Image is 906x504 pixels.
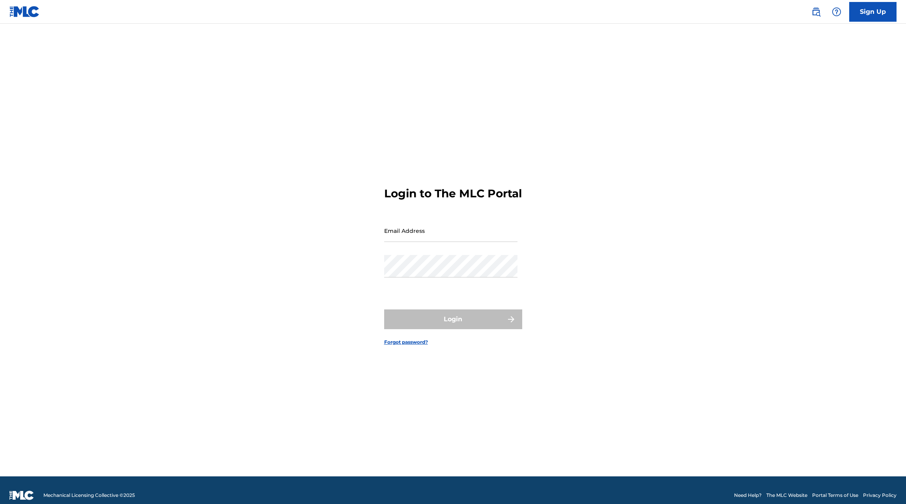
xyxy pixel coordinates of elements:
a: Need Help? [734,492,762,499]
a: Privacy Policy [863,492,897,499]
a: Sign Up [849,2,897,22]
a: Public Search [808,4,824,20]
img: help [832,7,841,17]
a: The MLC Website [766,492,807,499]
img: MLC Logo [9,6,40,17]
a: Forgot password? [384,339,428,346]
a: Portal Terms of Use [812,492,858,499]
div: Help [829,4,844,20]
span: Mechanical Licensing Collective © 2025 [43,492,135,499]
img: search [811,7,821,17]
img: logo [9,491,34,500]
h3: Login to The MLC Portal [384,187,522,200]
